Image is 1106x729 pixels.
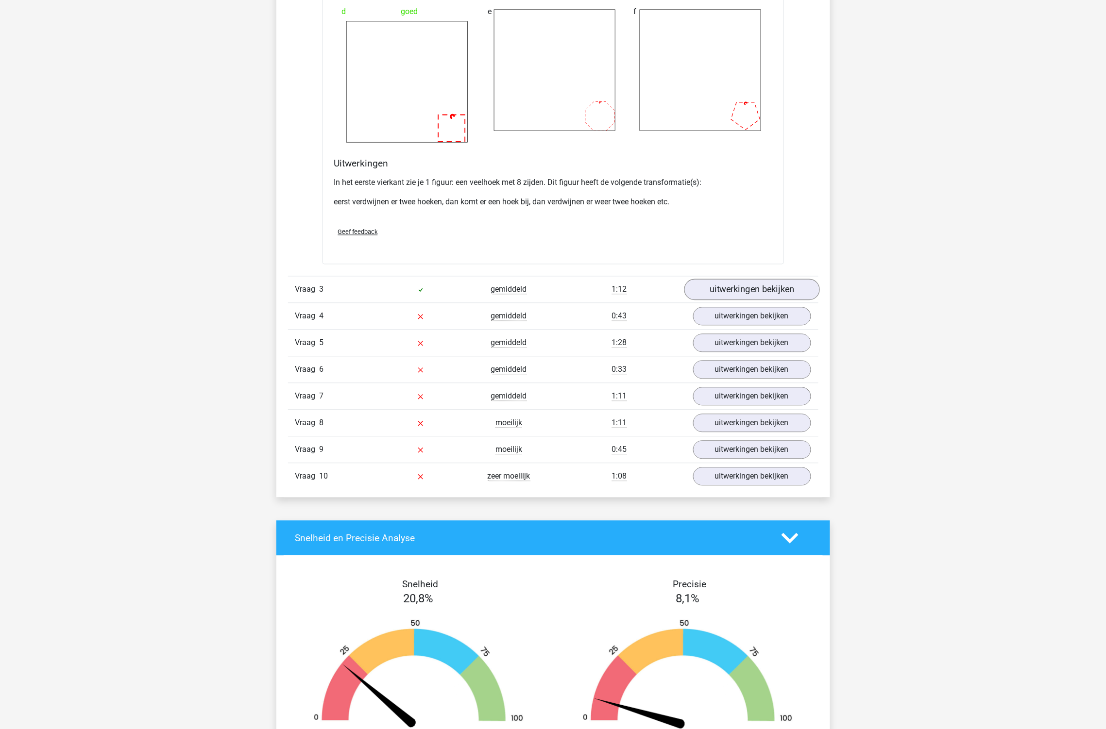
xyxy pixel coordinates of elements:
[495,418,522,428] span: moeilijk
[295,533,767,544] h4: Snelheid en Precisie Analyse
[491,338,527,348] span: gemiddeld
[693,334,811,352] a: uitwerkingen bekijken
[295,417,320,429] span: Vraag
[488,2,492,21] span: e
[320,472,328,481] span: 10
[612,445,627,455] span: 0:45
[320,418,324,428] span: 8
[634,2,637,21] span: f
[491,312,527,321] span: gemiddeld
[684,279,819,300] a: uitwerkingen bekijken
[295,364,320,376] span: Vraag
[320,445,324,454] span: 9
[295,284,320,296] span: Vraag
[612,365,627,375] span: 0:33
[338,229,378,236] span: Geef feedback
[491,365,527,375] span: gemiddeld
[612,418,627,428] span: 1:11
[295,471,320,482] span: Vraag
[334,177,772,189] p: In het eerste vierkant zie je 1 figuur: een veelhoek met 8 zijden. Dit figuur heeft de volgende t...
[334,158,772,169] h4: Uitwerkingen
[693,307,811,326] a: uitwerkingen bekijken
[334,197,772,208] p: eerst verdwijnen er twee hoeken, dan komt er een hoek bij, dan verdwijnen er weer twee hoeken etc.
[693,414,811,432] a: uitwerkingen bekijken
[295,579,546,590] h4: Snelheid
[295,337,320,349] span: Vraag
[495,445,522,455] span: moeilijk
[320,312,324,321] span: 4
[693,441,811,459] a: uitwerkingen bekijken
[488,472,530,481] span: zeer moeilijk
[320,338,324,348] span: 5
[612,285,627,295] span: 1:12
[612,472,627,481] span: 1:08
[491,285,527,295] span: gemiddeld
[342,2,346,21] span: d
[320,392,324,401] span: 7
[295,391,320,402] span: Vraag
[676,592,699,606] span: 8,1%
[612,312,627,321] span: 0:43
[612,338,627,348] span: 1:28
[320,365,324,374] span: 6
[295,444,320,456] span: Vraag
[320,285,324,294] span: 3
[693,467,811,486] a: uitwerkingen bekijken
[693,387,811,406] a: uitwerkingen bekijken
[612,392,627,401] span: 1:11
[404,592,434,606] span: 20,8%
[693,361,811,379] a: uitwerkingen bekijken
[564,579,815,590] h4: Precisie
[491,392,527,401] span: gemiddeld
[295,311,320,322] span: Vraag
[342,2,473,21] div: goed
